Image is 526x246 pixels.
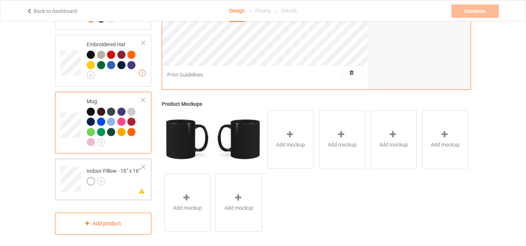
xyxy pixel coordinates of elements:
[267,110,314,168] div: Add mockup
[87,167,141,185] div: Indoor Pillow - 16” x 16”
[87,71,95,79] img: svg+xml;base64,PD94bWwgdmVyc2lvbj0iMS4wIiBlbmNvZGluZz0iVVRGLTgiPz4KPHN2ZyB3aWR0aD0iMjJweCIgaGVpZ2...
[55,159,151,200] div: Indoor Pillow - 16” x 16”
[276,141,305,148] span: Add mockup
[55,213,151,235] div: Add product
[379,141,408,148] span: Add mockup
[167,71,203,78] div: Print Guidelines
[281,0,297,21] div: Details
[87,41,142,77] div: Embroidered Hat
[26,8,77,14] a: Back to dashboard
[139,70,146,77] img: exclamation icon
[216,173,262,232] div: Add mockup
[87,98,142,146] div: Mug
[216,110,262,168] img: regular.jpg
[173,204,202,212] span: Add mockup
[319,110,365,168] div: Add mockup
[97,177,105,185] img: svg+xml;base64,PD94bWwgdmVyc2lvbj0iMS4wIiBlbmNvZGluZz0iVVRGLTgiPz4KPHN2ZyB3aWR0aD0iMjJweCIgaGVpZ2...
[229,0,245,22] div: Design
[162,100,471,108] div: Product Mockups
[371,110,417,168] div: Add mockup
[422,110,468,168] div: Add mockup
[55,92,151,154] div: Mug
[55,35,151,86] div: Embroidered Hat
[328,141,357,148] span: Add mockup
[97,138,105,146] img: svg+xml;base64,PD94bWwgdmVyc2lvbj0iMS4wIiBlbmNvZGluZz0iVVRGLTgiPz4KPHN2ZyB3aWR0aD0iMjJweCIgaGVpZ2...
[255,0,271,21] div: Pricing
[224,204,253,212] span: Add mockup
[431,141,460,148] span: Add mockup
[164,110,210,168] img: regular.jpg
[164,173,211,232] div: Add mockup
